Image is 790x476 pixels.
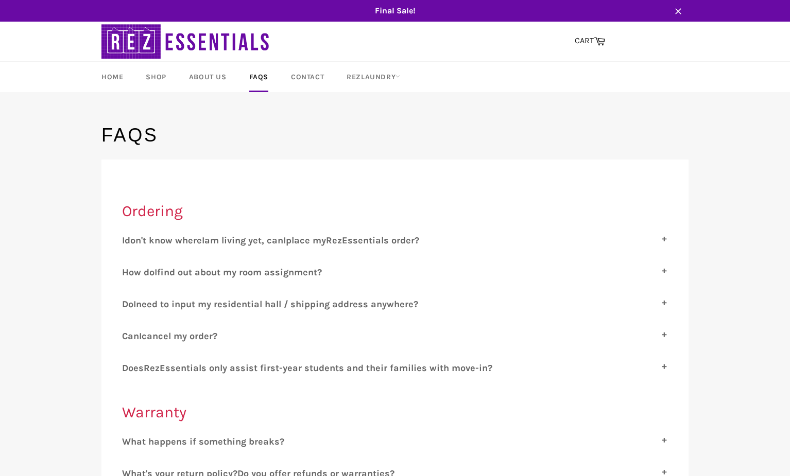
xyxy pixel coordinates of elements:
[332,235,342,246] span: ez
[101,22,271,61] img: RezEssentials
[281,62,334,92] a: Contact
[150,362,160,374] span: ez
[336,62,410,92] a: RezLaundry
[179,62,237,92] a: About Us
[122,362,668,374] label: D R E
[128,298,133,310] span: o
[286,235,326,246] span: place my
[204,235,283,246] span: am living yet, can
[122,436,668,447] label: W
[122,330,668,342] label: C I
[135,62,176,92] a: Shop
[122,298,668,310] label: D I
[570,30,610,52] a: CART
[122,235,668,246] label: I I I R E
[122,267,668,278] label: H I
[136,298,418,310] span: need to input my residential hall / shipping address anywhere?
[165,362,492,374] span: ssentials only assist first-year students and their families with move-in?
[128,330,139,342] span: an
[157,267,322,278] span: find out about my room assignment?
[142,330,217,342] span: cancel my order?
[131,436,284,447] span: hat happens if something breaks?
[122,402,668,423] h2: Warranty
[125,235,202,246] span: don't know where
[122,201,668,222] h2: Ordering
[129,267,154,278] span: ow do
[128,362,144,374] span: oes
[348,235,419,246] span: ssentials order?
[239,62,279,92] a: FAQs
[91,5,699,16] span: Final Sale!
[91,62,133,92] a: Home
[101,122,689,148] h1: FAQs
